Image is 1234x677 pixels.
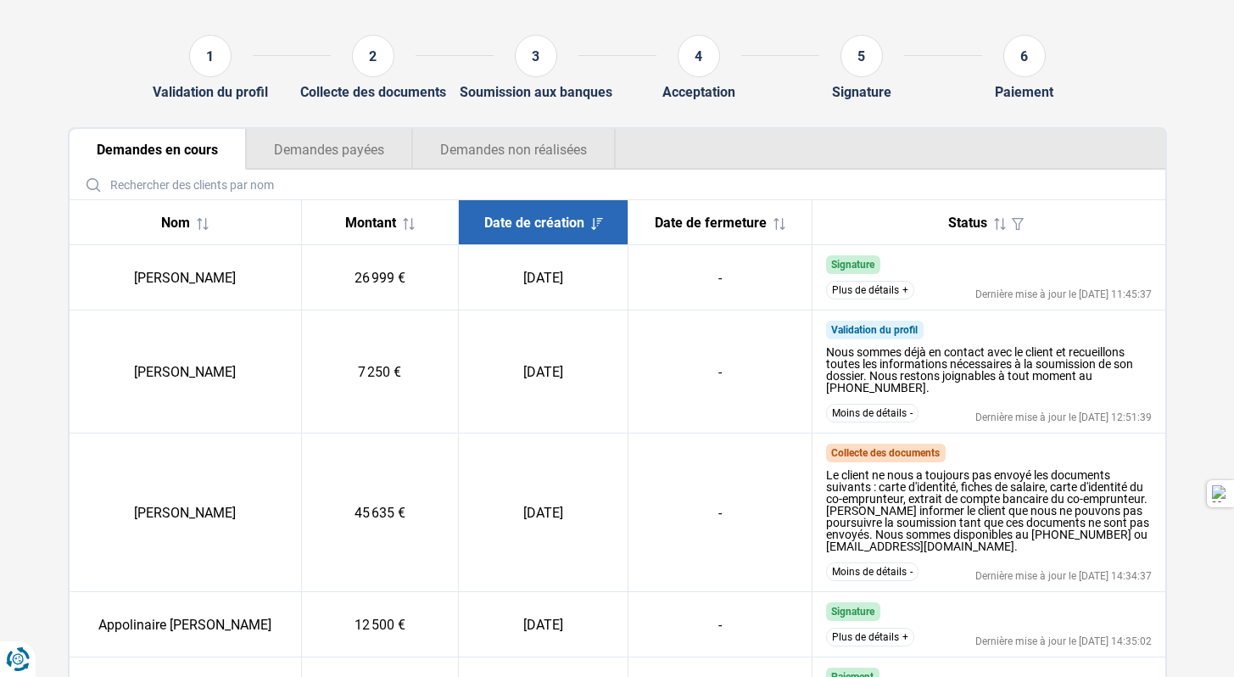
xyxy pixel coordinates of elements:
span: Signature [831,259,874,271]
div: 6 [1003,35,1046,77]
div: 3 [515,35,557,77]
span: Signature [831,606,874,618]
td: Appolinaire [PERSON_NAME] [70,592,302,657]
td: - [628,434,812,592]
div: Dernière mise à jour le [DATE] 12:51:39 [975,412,1152,422]
td: 26 999 € [301,245,458,311]
td: [DATE] [459,245,628,311]
div: Dernière mise à jour le [DATE] 14:35:02 [975,636,1152,646]
div: Dernière mise à jour le [DATE] 14:34:37 [975,571,1152,581]
div: 5 [840,35,883,77]
div: Acceptation [662,84,735,100]
td: - [628,592,812,657]
div: Le client ne nous a toujours pas envoyé les documents suivants : carte d'identité, fiches de sala... [826,469,1152,552]
div: 2 [352,35,394,77]
td: [PERSON_NAME] [70,245,302,311]
button: Demandes en cours [70,129,246,170]
button: Plus de détails [826,281,914,299]
button: Demandes non réalisées [412,129,616,170]
span: Date de fermeture [655,215,767,231]
td: - [628,311,812,434]
td: [PERSON_NAME] [70,434,302,592]
button: Demandes payées [246,129,412,170]
button: Moins de détails [826,404,919,422]
div: 1 [189,35,232,77]
span: Nom [161,215,190,231]
td: [DATE] [459,434,628,592]
div: Validation du profil [153,84,268,100]
span: Validation du profil [831,324,918,336]
td: 45 635 € [301,434,458,592]
td: [PERSON_NAME] [70,311,302,434]
div: Paiement [995,84,1053,100]
td: [DATE] [459,592,628,657]
td: [DATE] [459,311,628,434]
span: Collecte des documents [831,447,940,459]
div: Dernière mise à jour le [DATE] 11:45:37 [975,289,1152,299]
button: Moins de détails [826,562,919,581]
td: - [628,245,812,311]
div: Collecte des documents [300,84,446,100]
span: Date de création [484,215,584,231]
div: 4 [678,35,720,77]
input: Rechercher des clients par nom [76,170,1159,199]
td: 7 250 € [301,311,458,434]
span: Montant [345,215,396,231]
span: Status [948,215,987,231]
button: Plus de détails [826,628,914,646]
div: Nous sommes déjà en contact avec le client et recueillons toutes les informations nécessaires à l... [826,346,1152,394]
div: Signature [832,84,891,100]
td: 12 500 € [301,592,458,657]
div: Soumission aux banques [460,84,612,100]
